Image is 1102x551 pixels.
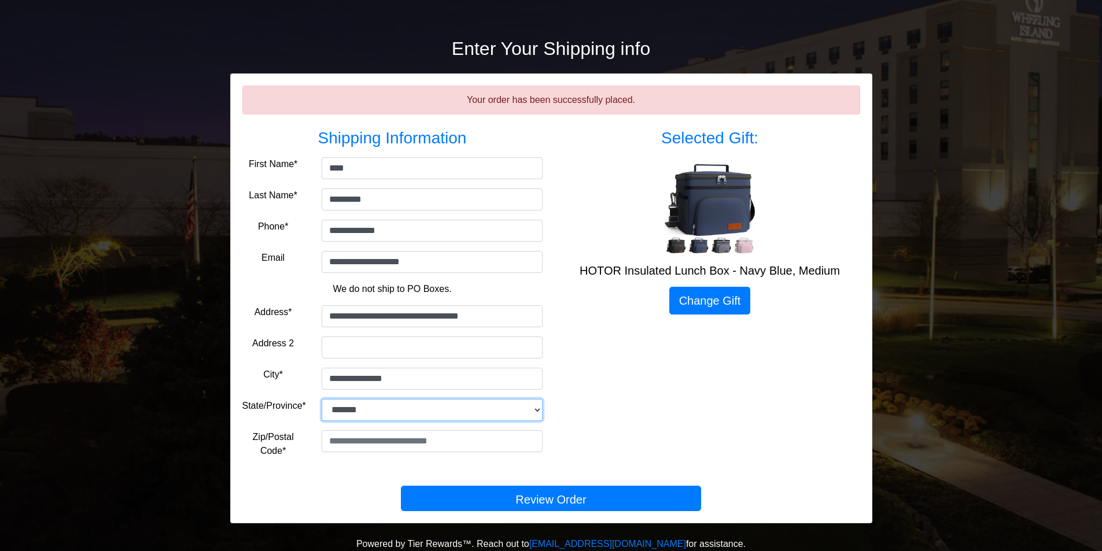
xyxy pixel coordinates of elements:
[249,157,297,171] label: First Name*
[242,128,543,148] h3: Shipping Information
[251,282,534,296] p: We do not ship to PO Boxes.
[242,86,860,114] div: Your order has been successfully placed.
[401,486,701,511] button: Review Order
[242,399,306,413] label: State/Province*
[263,368,283,382] label: City*
[230,38,872,60] h2: Enter Your Shipping info
[664,162,756,254] img: HOTOR Insulated Lunch Box - Navy Blue, Medium
[242,430,304,458] label: Zip/Postal Code*
[529,539,686,549] a: [EMAIL_ADDRESS][DOMAIN_NAME]
[669,287,751,315] a: Change Gift
[560,128,860,148] h3: Selected Gift:
[356,539,746,549] span: Powered by Tier Rewards™. Reach out to for assistance.
[249,188,297,202] label: Last Name*
[560,264,860,278] h5: HOTOR Insulated Lunch Box - Navy Blue, Medium
[261,251,285,265] label: Email
[252,336,294,350] label: Address 2
[258,220,289,234] label: Phone*
[255,305,292,319] label: Address*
